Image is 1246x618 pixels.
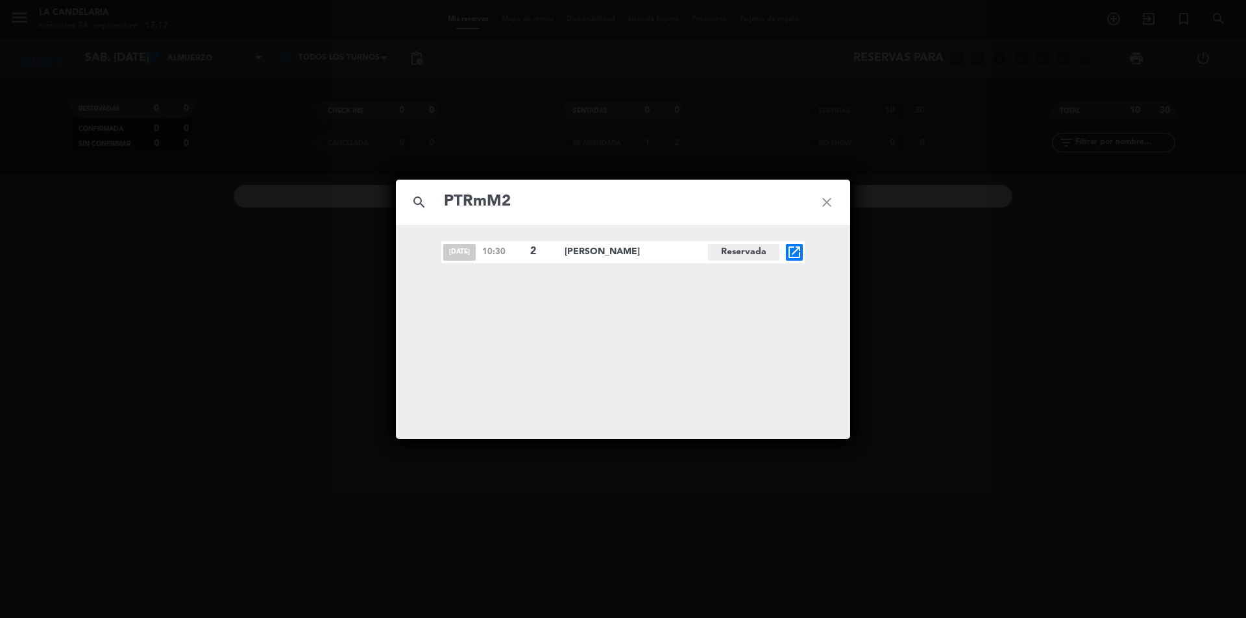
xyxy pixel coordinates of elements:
[482,245,524,259] span: 10:30
[565,244,708,259] span: [PERSON_NAME]
[443,244,476,261] span: [DATE]
[803,179,850,226] i: close
[396,179,443,226] i: search
[530,243,554,260] span: 2
[787,244,802,260] i: open_in_new
[443,189,803,215] input: Buscar reservas
[708,244,779,261] span: Reservada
